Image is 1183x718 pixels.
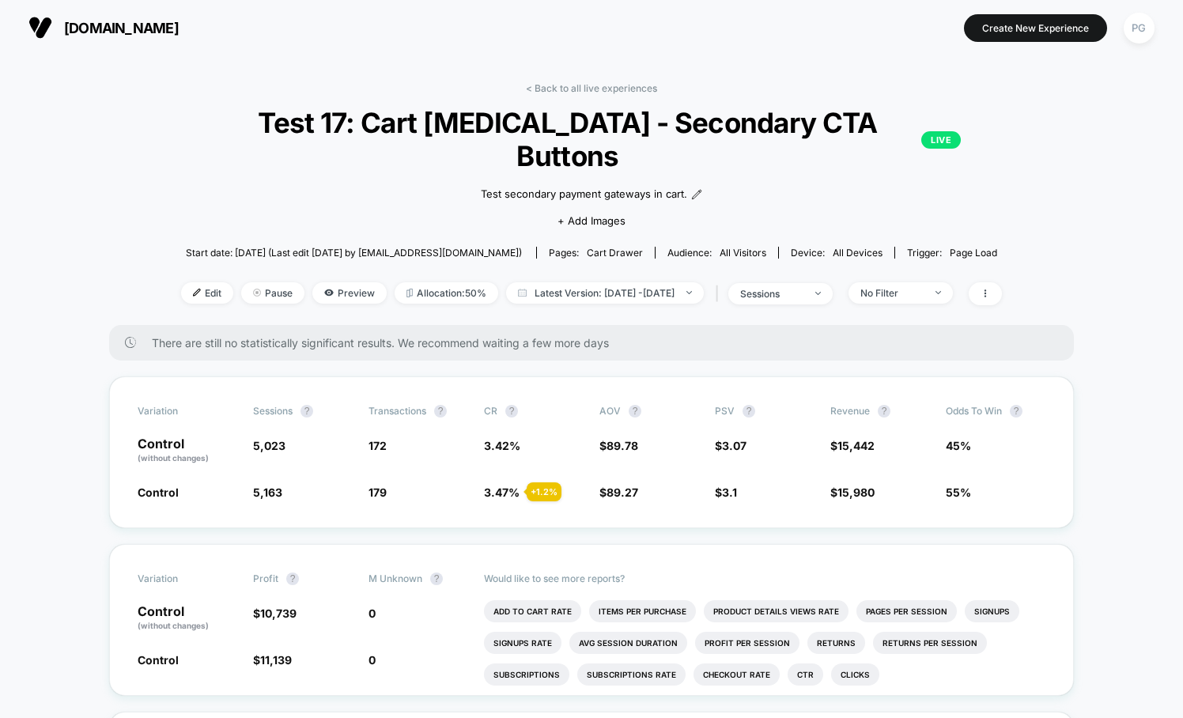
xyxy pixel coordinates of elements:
[253,486,282,499] span: 5,163
[860,287,924,299] div: No Filter
[965,600,1019,622] li: Signups
[935,291,941,294] img: end
[856,600,957,622] li: Pages Per Session
[241,282,304,304] span: Pause
[629,405,641,418] button: ?
[369,405,426,417] span: Transactions
[557,214,626,227] span: + Add Images
[599,486,638,499] span: $
[138,653,179,667] span: Control
[667,247,766,259] div: Audience:
[430,573,443,585] button: ?
[873,632,987,654] li: Returns Per Session
[722,439,746,452] span: 3.07
[946,405,1033,418] span: Odds to Win
[193,289,201,297] img: edit
[694,663,780,686] li: Checkout Rate
[300,405,313,418] button: ?
[569,632,687,654] li: Avg Session Duration
[907,247,997,259] div: Trigger:
[484,600,581,622] li: Add To Cart Rate
[506,282,704,304] span: Latest Version: [DATE] - [DATE]
[434,405,447,418] button: ?
[837,439,875,452] span: 15,442
[830,439,875,452] span: $
[1010,405,1022,418] button: ?
[599,405,621,417] span: AOV
[481,187,687,202] span: Test secondary payment gateways in cart.
[395,282,498,304] span: Allocation: 50%
[830,405,870,417] span: Revenue
[138,437,237,464] p: Control
[607,439,638,452] span: 89.78
[369,607,376,620] span: 0
[704,600,849,622] li: Product Details Views Rate
[589,600,696,622] li: Items Per Purchase
[138,573,225,585] span: Variation
[740,288,803,300] div: sessions
[138,621,209,630] span: (without changes)
[138,486,179,499] span: Control
[312,282,387,304] span: Preview
[152,336,1042,350] span: There are still no statistically significant results. We recommend waiting a few more days
[695,632,799,654] li: Profit Per Session
[577,663,686,686] li: Subscriptions Rate
[286,573,299,585] button: ?
[778,247,894,259] span: Device:
[406,289,413,297] img: rebalance
[815,292,821,295] img: end
[807,632,865,654] li: Returns
[921,131,961,149] p: LIVE
[484,663,569,686] li: Subscriptions
[715,486,737,499] span: $
[505,405,518,418] button: ?
[253,439,285,452] span: 5,023
[518,289,527,297] img: calendar
[1124,13,1155,43] div: PG
[964,14,1107,42] button: Create New Experience
[181,282,233,304] span: Edit
[831,663,879,686] li: Clicks
[484,405,497,417] span: CR
[28,16,52,40] img: Visually logo
[686,291,692,294] img: end
[587,247,643,259] span: cart drawer
[833,247,883,259] span: all devices
[253,653,292,667] span: $
[138,605,237,632] p: Control
[788,663,823,686] li: Ctr
[260,607,297,620] span: 10,739
[253,607,297,620] span: $
[484,439,520,452] span: 3.42 %
[526,82,657,94] a: < Back to all live experiences
[549,247,643,259] div: Pages:
[946,486,971,499] span: 55%
[878,405,890,418] button: ?
[715,439,746,452] span: $
[64,20,179,36] span: [DOMAIN_NAME]
[222,106,961,172] span: Test 17: Cart [MEDICAL_DATA] - Secondary CTA Buttons
[484,573,1045,584] p: Would like to see more reports?
[369,486,387,499] span: 179
[712,282,728,305] span: |
[138,453,209,463] span: (without changes)
[527,482,561,501] div: + 1.2 %
[722,486,737,499] span: 3.1
[1119,12,1159,44] button: PG
[607,486,638,499] span: 89.27
[369,439,387,452] span: 172
[715,405,735,417] span: PSV
[484,486,520,499] span: 3.47 %
[830,486,875,499] span: $
[720,247,766,259] span: All Visitors
[369,573,422,584] span: M Unknown
[950,247,997,259] span: Page Load
[24,15,183,40] button: [DOMAIN_NAME]
[484,632,561,654] li: Signups Rate
[599,439,638,452] span: $
[260,653,292,667] span: 11,139
[253,289,261,297] img: end
[186,247,522,259] span: Start date: [DATE] (Last edit [DATE] by [EMAIL_ADDRESS][DOMAIN_NAME])
[837,486,875,499] span: 15,980
[253,405,293,417] span: Sessions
